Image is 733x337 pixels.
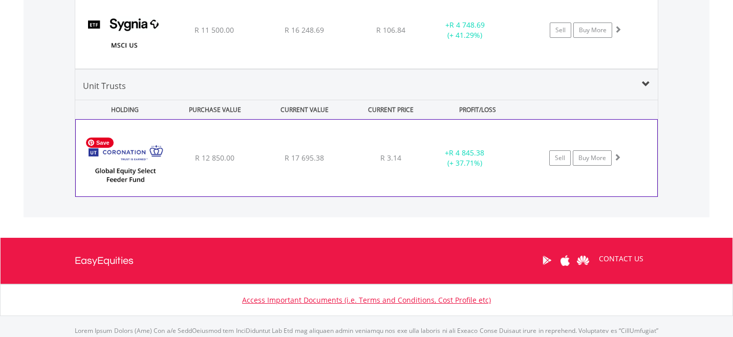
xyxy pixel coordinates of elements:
[380,153,401,163] span: R 3.14
[376,25,405,35] span: R 106.84
[81,132,169,194] img: UT.ZA.CGEFP.png
[449,148,484,158] span: R 4 845.38
[195,153,234,163] span: R 12 850.00
[556,244,574,276] a: Apple
[80,5,168,66] img: TFSA.SYGUS.png
[285,25,324,35] span: R 16 248.69
[573,23,612,38] a: Buy More
[83,80,126,92] span: Unit Trusts
[350,100,432,119] div: CURRENT PRICE
[538,244,556,276] a: Google Play
[242,295,491,305] a: Access Important Documents (i.e. Terms and Conditions, Cost Profile etc)
[574,244,592,276] a: Huawei
[426,20,504,40] div: + (+ 41.29%)
[573,150,612,166] a: Buy More
[549,150,571,166] a: Sell
[195,25,234,35] span: R 11 500.00
[171,100,258,119] div: PURCHASE VALUE
[75,238,134,284] a: EasyEquities
[86,138,114,148] span: Save
[592,244,651,273] a: CONTACT US
[550,23,571,38] a: Sell
[285,153,324,163] span: R 17 695.38
[449,20,485,30] span: R 4 748.69
[434,100,521,119] div: PROFIT/LOSS
[426,148,503,168] div: + (+ 37.71%)
[76,100,169,119] div: HOLDING
[261,100,348,119] div: CURRENT VALUE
